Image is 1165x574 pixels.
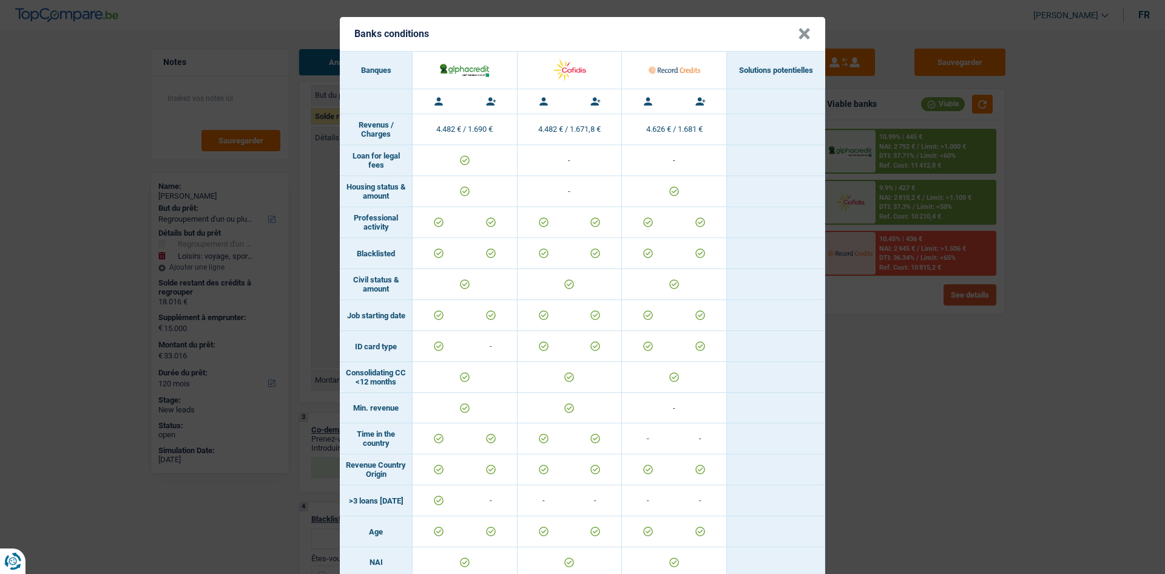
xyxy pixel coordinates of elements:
[439,62,490,78] img: AlphaCredit
[518,485,570,516] td: -
[518,114,623,145] td: 4.482 € / 1.671,8 €
[622,393,727,423] td: -
[622,485,674,516] td: -
[569,485,621,516] td: -
[465,331,517,361] td: -
[340,393,413,423] td: Min. revenue
[354,28,429,39] h5: Banks conditions
[798,28,811,40] button: Close
[727,52,825,89] th: Solutions potentielles
[413,114,518,145] td: 4.482 € / 1.690 €
[340,454,413,485] td: Revenue Country Origin
[340,516,413,547] td: Age
[340,300,413,331] td: Job starting date
[340,207,413,238] td: Professional activity
[649,57,700,83] img: Record Credits
[674,423,726,454] td: -
[622,145,727,176] td: -
[544,57,595,83] img: Cofidis
[340,114,413,145] td: Revenus / Charges
[518,176,623,207] td: -
[340,362,413,393] td: Consolidating CC <12 months
[465,485,517,516] td: -
[340,269,413,300] td: Civil status & amount
[340,52,413,89] th: Banques
[340,485,413,516] td: >3 loans [DATE]
[340,423,413,454] td: Time in the country
[622,114,727,145] td: 4.626 € / 1.681 €
[340,238,413,269] td: Blacklisted
[340,145,413,176] td: Loan for legal fees
[674,485,726,516] td: -
[518,145,623,176] td: -
[622,423,674,454] td: -
[340,176,413,207] td: Housing status & amount
[340,331,413,362] td: ID card type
